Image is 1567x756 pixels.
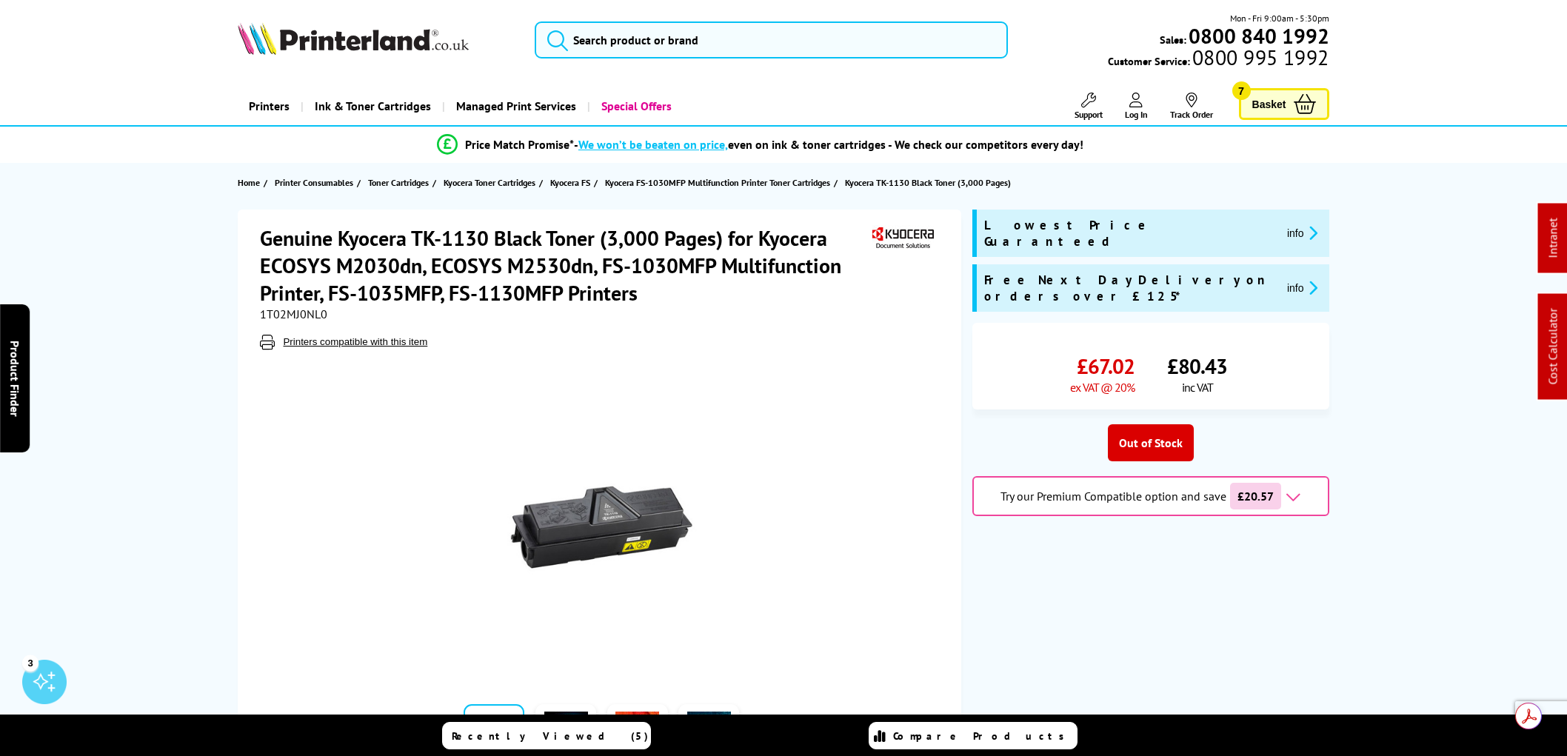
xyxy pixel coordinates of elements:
[22,655,39,671] div: 3
[1167,352,1227,380] span: £80.43
[1232,81,1251,100] span: 7
[442,722,651,749] a: Recently Viewed (5)
[260,224,869,307] h1: Genuine Kyocera TK-1130 Black Toner (3,000 Pages) for Kyocera ECOSYS M2030dn, ECOSYS M2530dn, FS-...
[275,175,353,190] span: Printer Consumables
[301,87,442,125] a: Ink & Toner Cartridges
[275,175,357,190] a: Printer Consumables
[278,335,432,348] button: Printers compatible with this item
[1070,380,1135,395] span: ex VAT @ 20%
[238,175,264,190] a: Home
[1125,93,1148,120] a: Log In
[444,175,539,190] a: Kyocera Toner Cartridges
[7,340,22,416] span: Product Finder
[550,175,590,190] span: Kyocera FS
[1546,218,1560,258] a: Intranet
[1075,109,1103,120] span: Support
[1283,224,1322,241] button: promo-description
[465,137,574,152] span: Price Match Promise*
[984,217,1275,250] span: Lowest Price Guaranteed
[1230,483,1281,509] span: £20.57
[238,22,469,55] img: Printerland Logo
[1000,489,1226,504] span: Try our Premium Compatible option and save
[1160,33,1186,47] span: Sales:
[1190,50,1329,64] span: 0800 995 1992
[984,272,1275,304] span: Free Next Day Delivery on orders over £125*
[893,729,1072,743] span: Compare Products
[869,224,937,252] img: Kyocera
[1189,22,1329,50] b: 0800 840 1992
[456,379,746,669] img: Kyocera 1T02MJ0NL0 TK-1130 Black Toner (3,000 Pages)
[1108,424,1194,461] div: Out of Stock
[1075,93,1103,120] a: Support
[238,22,515,58] a: Printerland Logo
[1077,352,1135,380] span: £67.02
[605,175,830,190] span: Kyocera FS-1030MFP Multifunction Printer Toner Cartridges
[1125,109,1148,120] span: Log In
[550,175,594,190] a: Kyocera FS
[260,307,327,321] span: 1T02MJ0NL0
[1239,88,1329,120] a: Basket 7
[578,137,728,152] span: We won’t be beaten on price,
[1170,93,1213,120] a: Track Order
[238,87,301,125] a: Printers
[535,21,1008,58] input: Search product or brand
[1546,309,1560,385] a: Cost Calculator
[368,175,429,190] span: Toner Cartridges
[444,175,535,190] span: Kyocera Toner Cartridges
[574,137,1083,152] div: - even on ink & toner cartridges - We check our competitors every day!
[1283,279,1322,296] button: promo-description
[198,132,1322,158] li: modal_Promise
[1186,29,1329,43] a: 0800 840 1992
[1230,11,1329,25] span: Mon - Fri 9:00am - 5:30pm
[1108,50,1329,68] span: Customer Service:
[442,87,587,125] a: Managed Print Services
[315,87,431,125] span: Ink & Toner Cartridges
[845,177,1011,188] span: Kyocera TK-1130 Black Toner (3,000 Pages)
[605,175,834,190] a: Kyocera FS-1030MFP Multifunction Printer Toner Cartridges
[368,175,432,190] a: Toner Cartridges
[869,722,1077,749] a: Compare Products
[452,729,649,743] span: Recently Viewed (5)
[1182,380,1213,395] span: inc VAT
[1252,94,1286,114] span: Basket
[238,175,260,190] span: Home
[587,87,683,125] a: Special Offers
